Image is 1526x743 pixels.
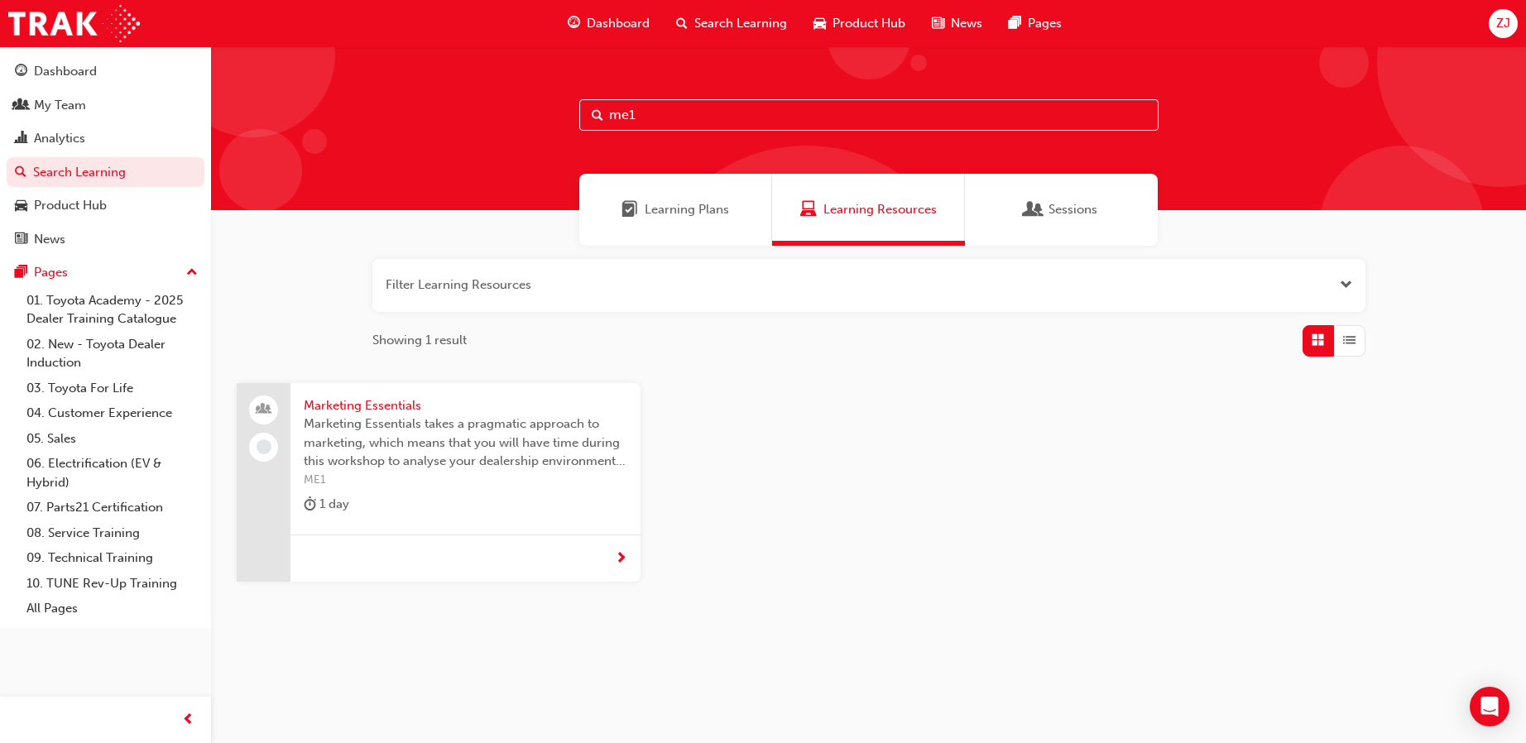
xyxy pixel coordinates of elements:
a: guage-iconDashboard [554,7,663,41]
a: Marketing EssentialsMarketing Essentials takes a pragmatic approach to marketing, which means tha... [237,383,641,582]
input: Search... [579,99,1159,131]
a: pages-iconPages [996,7,1075,41]
span: Learning Resources [823,200,937,219]
span: search-icon [15,165,26,180]
span: ZJ [1496,14,1510,33]
a: My Team [7,90,204,121]
span: Pages [1028,14,1062,33]
a: 09. Technical Training [20,545,204,571]
span: guage-icon [15,65,27,79]
a: Analytics [7,123,204,154]
a: 07. Parts21 Certification [20,495,204,520]
a: search-iconSearch Learning [663,7,800,41]
div: Pages [34,263,68,282]
span: car-icon [15,199,27,213]
div: Product Hub [34,196,107,215]
span: Sessions [1025,200,1042,219]
a: news-iconNews [919,7,996,41]
span: news-icon [15,232,27,247]
span: pages-icon [1009,13,1021,34]
img: Trak [8,5,140,42]
a: 08. Service Training [20,520,204,546]
span: people-icon [15,98,27,113]
a: 02. New - Toyota Dealer Induction [20,332,204,376]
span: news-icon [932,13,944,34]
a: Learning PlansLearning Plans [579,174,772,246]
a: 06. Electrification (EV & Hybrid) [20,451,204,495]
span: Learning Resources [800,200,817,219]
div: Open Intercom Messenger [1470,687,1509,726]
button: Open the filter [1340,276,1352,295]
div: News [34,230,65,249]
span: learningRecordVerb_NONE-icon [257,439,271,454]
div: Dashboard [34,62,97,81]
span: Sessions [1049,200,1097,219]
span: Marketing Essentials takes a pragmatic approach to marketing, which means that you will have time... [304,415,627,471]
span: Learning Plans [645,200,729,219]
a: 04. Customer Experience [20,400,204,426]
button: Pages [7,257,204,288]
span: News [951,14,982,33]
span: Learning Plans [621,200,638,219]
a: car-iconProduct Hub [800,7,919,41]
button: DashboardMy TeamAnalyticsSearch LearningProduct HubNews [7,53,204,257]
div: My Team [34,96,86,115]
span: pages-icon [15,266,27,280]
span: next-icon [615,552,627,567]
span: Showing 1 result [372,331,467,350]
span: ME1 [304,471,627,490]
a: 03. Toyota For Life [20,376,204,401]
span: List [1343,331,1356,350]
span: guage-icon [568,13,580,34]
a: SessionsSessions [965,174,1158,246]
a: Dashboard [7,56,204,87]
span: chart-icon [15,132,27,146]
span: Search [592,106,603,125]
a: 10. TUNE Rev-Up Training [20,571,204,597]
a: 01. Toyota Academy - 2025 Dealer Training Catalogue [20,288,204,332]
a: 05. Sales [20,426,204,452]
span: prev-icon [182,710,194,731]
a: Product Hub [7,190,204,221]
button: ZJ [1489,9,1518,38]
span: car-icon [813,13,826,34]
a: Search Learning [7,157,204,188]
div: 1 day [304,494,349,515]
span: Grid [1312,331,1324,350]
span: Dashboard [587,14,650,33]
span: Search Learning [694,14,787,33]
span: people-icon [258,399,270,420]
a: Learning ResourcesLearning Resources [772,174,965,246]
div: Analytics [34,129,85,148]
a: All Pages [20,596,204,621]
a: News [7,224,204,255]
span: Marketing Essentials [304,396,627,415]
span: duration-icon [304,494,316,515]
span: up-icon [186,262,198,284]
span: Product Hub [833,14,905,33]
span: search-icon [676,13,688,34]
